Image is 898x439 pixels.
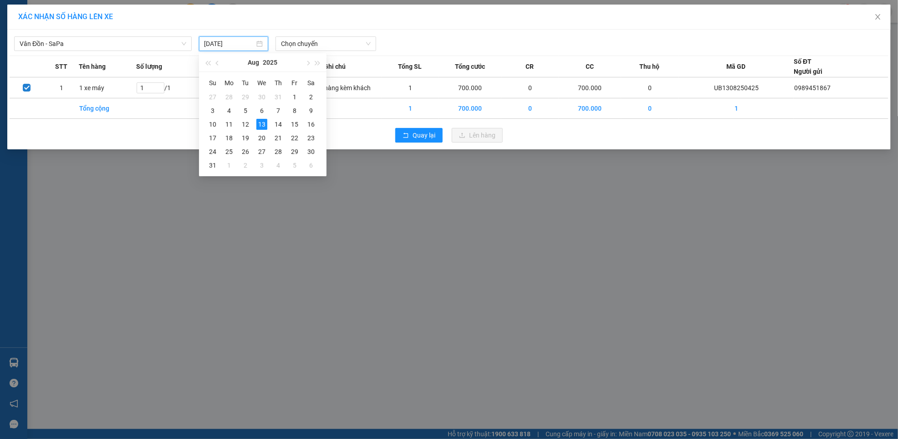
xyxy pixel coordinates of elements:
[270,131,286,145] td: 2025-08-21
[256,133,267,143] div: 20
[237,104,254,117] td: 2025-08-05
[270,117,286,131] td: 2025-08-14
[254,104,270,117] td: 2025-08-06
[794,56,822,77] div: Số ĐT Người gửi
[224,119,235,130] div: 11
[382,98,439,119] td: 1
[306,119,316,130] div: 16
[270,104,286,117] td: 2025-08-07
[270,145,286,158] td: 2025-08-28
[207,160,218,171] div: 31
[256,105,267,116] div: 6
[55,61,67,71] span: STT
[237,117,254,131] td: 2025-08-12
[286,158,303,172] td: 2025-09-05
[224,133,235,143] div: 18
[452,128,503,143] button: uploadLên hàng
[306,160,316,171] div: 6
[286,131,303,145] td: 2025-08-22
[794,84,831,92] span: 0989451867
[621,77,679,98] td: 0
[455,61,485,71] span: Tổng cước
[207,105,218,116] div: 3
[204,145,221,158] td: 2025-08-24
[240,119,251,130] div: 12
[204,131,221,145] td: 2025-08-17
[413,130,435,140] span: Quay lại
[303,158,319,172] td: 2025-09-06
[207,146,218,157] div: 24
[273,92,284,102] div: 31
[395,128,443,143] button: rollbackQuay lại
[256,119,267,130] div: 13
[526,61,534,71] span: CR
[18,12,113,21] span: XÁC NHẬN SỐ HÀNG LÊN XE
[237,131,254,145] td: 2025-08-19
[286,76,303,90] th: Fr
[273,160,284,171] div: 4
[398,61,422,71] span: Tổng SL
[221,131,237,145] td: 2025-08-18
[237,76,254,90] th: Tu
[865,5,891,30] button: Close
[501,77,559,98] td: 0
[254,90,270,104] td: 2025-07-30
[224,92,235,102] div: 28
[254,145,270,158] td: 2025-08-27
[289,160,300,171] div: 5
[254,131,270,145] td: 2025-08-20
[874,13,882,20] span: close
[289,133,300,143] div: 22
[382,77,439,98] td: 1
[303,104,319,117] td: 2025-08-09
[207,119,218,130] div: 10
[240,146,251,157] div: 26
[303,131,319,145] td: 2025-08-23
[254,117,270,131] td: 2025-08-13
[559,77,621,98] td: 700.000
[501,98,559,119] td: 0
[224,160,235,171] div: 1
[679,98,794,119] td: 1
[273,105,284,116] div: 7
[221,158,237,172] td: 2025-09-01
[303,90,319,104] td: 2025-08-02
[240,160,251,171] div: 2
[79,77,136,98] td: 1 xe máy
[679,77,794,98] td: UB1308250425
[640,61,660,71] span: Thu hộ
[727,61,746,71] span: Mã GD
[240,133,251,143] div: 19
[221,145,237,158] td: 2025-08-25
[286,117,303,131] td: 2025-08-15
[221,76,237,90] th: Mo
[237,145,254,158] td: 2025-08-26
[256,146,267,157] div: 27
[237,158,254,172] td: 2025-09-02
[439,77,501,98] td: 700.000
[224,146,235,157] div: 25
[289,105,300,116] div: 8
[286,90,303,104] td: 2025-08-01
[79,61,106,71] span: Tên hàng
[254,158,270,172] td: 2025-09-03
[324,61,346,71] span: Ghi chú
[306,105,316,116] div: 9
[237,90,254,104] td: 2025-07-29
[256,92,267,102] div: 30
[289,119,300,130] div: 15
[289,92,300,102] div: 1
[306,133,316,143] div: 23
[207,92,218,102] div: 27
[254,76,270,90] th: We
[20,37,186,51] span: Vân Đồn - SaPa
[263,53,278,71] button: 2025
[256,160,267,171] div: 3
[403,132,409,139] span: rollback
[221,104,237,117] td: 2025-08-04
[221,90,237,104] td: 2025-07-28
[204,158,221,172] td: 2025-08-31
[270,158,286,172] td: 2025-09-04
[221,117,237,131] td: 2025-08-11
[136,61,162,71] span: Số lượng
